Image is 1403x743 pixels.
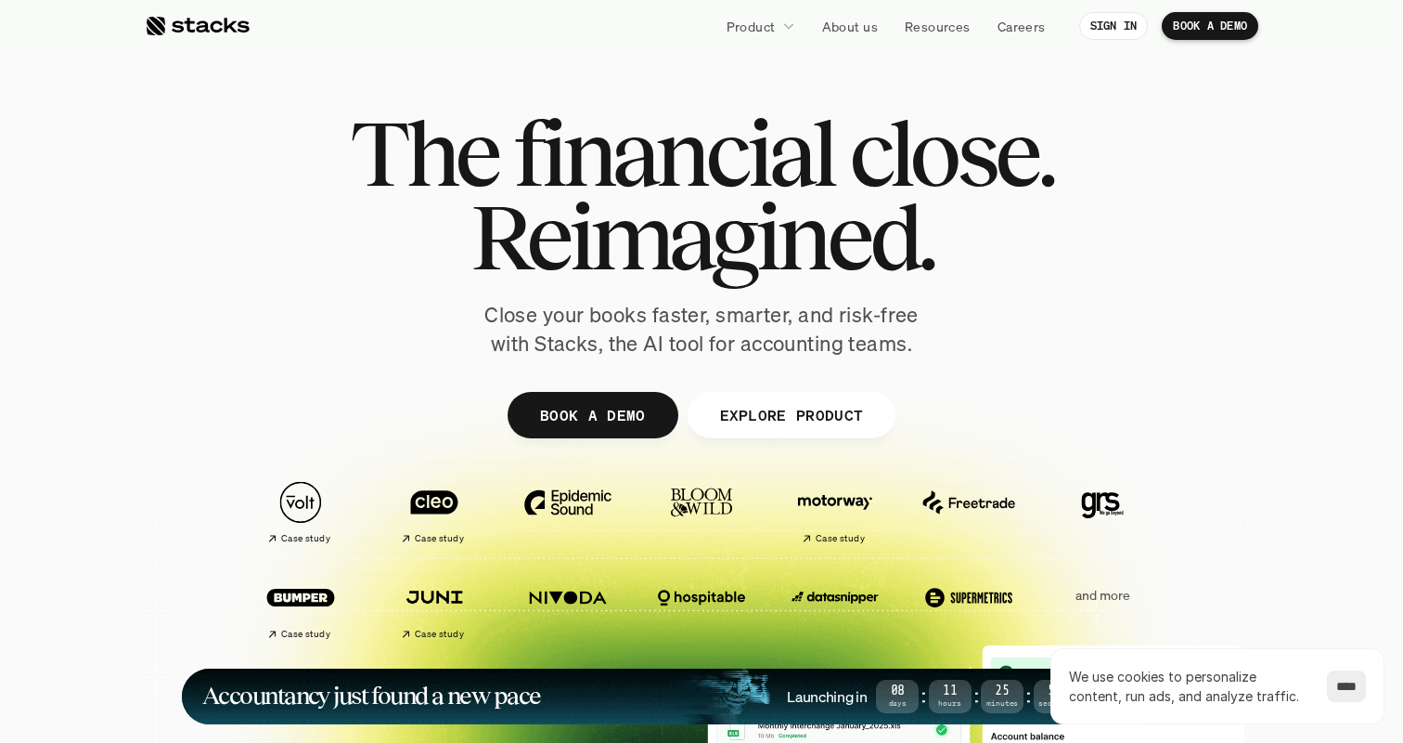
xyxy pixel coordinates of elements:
[243,567,358,647] a: Case study
[470,301,933,358] p: Close your books faster, smarter, and risk-free with Stacks, the AI tool for accounting teams.
[540,401,646,428] p: BOOK A DEMO
[350,111,497,195] span: The
[811,9,889,43] a: About us
[929,700,972,707] span: Hours
[822,17,878,36] p: About us
[281,533,330,544] h2: Case study
[1023,685,1033,707] strong: :
[727,17,776,36] p: Product
[1045,588,1160,604] p: and more
[998,17,1046,36] p: Careers
[377,567,492,647] a: Case study
[281,629,330,640] h2: Case study
[981,686,1023,697] span: 25
[876,700,919,707] span: Days
[787,686,867,707] h4: Launching in
[894,9,982,43] a: Resources
[778,472,893,553] a: Case study
[243,472,358,553] a: Case study
[1069,667,1308,706] p: We use cookies to personalize content, run ads, and analyze traffic.
[972,685,981,707] strong: :
[508,392,678,438] a: BOOK A DEMO
[981,700,1023,707] span: Minutes
[849,111,1053,195] span: close.
[687,392,895,438] a: EXPLORE PRODUCT
[905,17,971,36] p: Resources
[929,686,972,697] span: 11
[1079,12,1149,40] a: SIGN IN
[719,401,863,428] p: EXPLORE PRODUCT
[182,669,1221,724] a: Accountancy just found a new paceLaunching in08Days:11Hours:25Minutes:56SecondsLEARN MORE
[816,533,865,544] h2: Case study
[377,472,492,553] a: Case study
[415,629,464,640] h2: Case study
[1173,20,1247,33] p: BOOK A DEMO
[1034,700,1076,707] span: Seconds
[513,111,833,195] span: financial
[1034,686,1076,697] span: 56
[876,686,919,697] span: 08
[1162,12,1258,40] a: BOOK A DEMO
[986,9,1057,43] a: Careers
[919,685,928,707] strong: :
[202,685,541,707] h1: Accountancy just found a new pace
[470,195,933,279] span: Reimagined.
[1090,20,1138,33] p: SIGN IN
[415,533,464,544] h2: Case study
